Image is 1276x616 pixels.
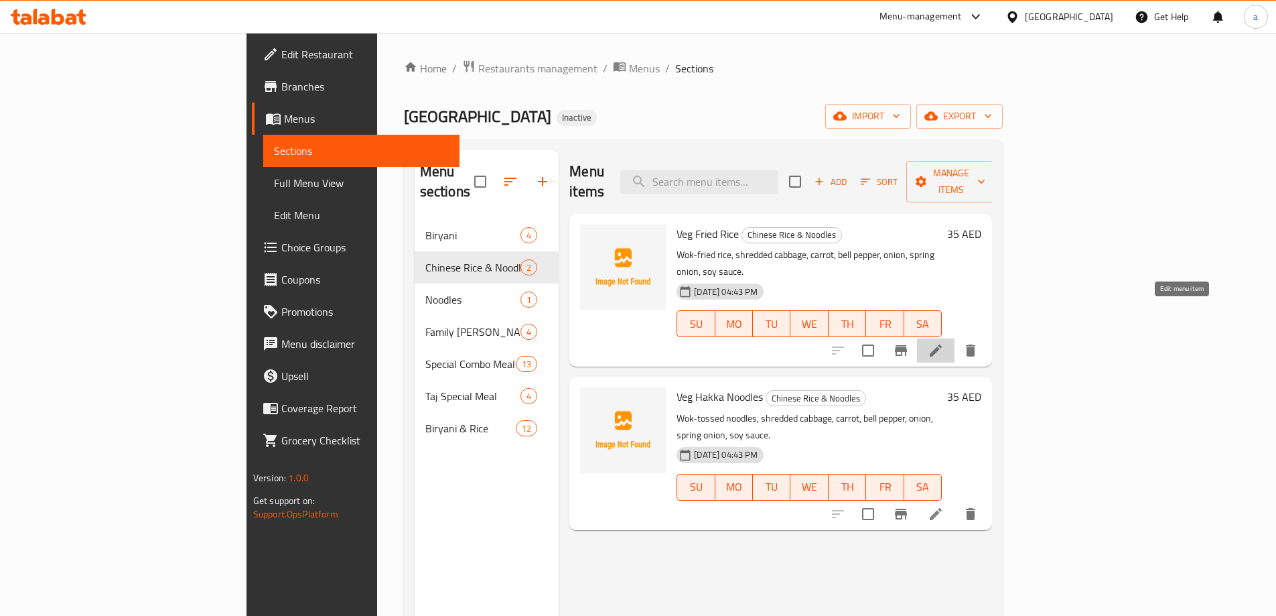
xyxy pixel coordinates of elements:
span: Restaurants management [478,60,597,76]
a: Edit menu item [928,506,944,522]
span: TH [834,314,861,334]
span: Sections [274,143,449,159]
img: Veg Hakka Noodles [580,387,666,473]
span: SU [683,477,709,497]
span: [GEOGRAPHIC_DATA] [404,101,551,131]
div: Taj Special Meal4 [415,380,559,412]
div: Inactive [557,110,597,126]
span: Choice Groups [281,239,449,255]
span: Sort [861,174,898,190]
span: Veg Hakka Noodles [677,387,763,407]
span: Sections [675,60,713,76]
span: 4 [521,390,537,403]
span: a [1253,9,1258,24]
a: Sections [263,135,459,167]
button: Branch-specific-item [885,498,917,530]
span: Menu disclaimer [281,336,449,352]
button: SU [677,310,715,337]
div: Special Combo Meals13 [415,348,559,380]
span: TH [834,477,861,497]
span: 1.0.0 [288,469,309,487]
span: TU [758,314,785,334]
button: Sort [857,172,901,192]
span: Sort items [852,172,906,192]
span: Family [PERSON_NAME] [425,324,520,340]
a: Restaurants management [462,60,597,77]
span: import [836,108,900,125]
span: export [927,108,992,125]
a: Grocery Checklist [252,424,459,456]
button: MO [715,310,753,337]
span: Manage items [917,165,985,198]
input: search [620,170,778,194]
img: Veg Fried Rice [580,225,666,310]
a: Branches [252,70,459,103]
div: Family [PERSON_NAME]4 [415,316,559,348]
span: 1 [521,294,537,306]
button: TU [753,310,790,337]
button: TH [829,474,866,501]
div: items [520,259,537,275]
span: Noodles [425,292,520,308]
button: export [916,104,1003,129]
a: Full Menu View [263,167,459,199]
button: Manage items [906,161,996,202]
span: 13 [516,358,537,371]
button: SU [677,474,715,501]
span: Upsell [281,368,449,384]
span: Taj Special Meal [425,388,520,404]
span: Sort sections [494,166,526,198]
button: WE [790,474,828,501]
p: Wok-fried rice, shredded cabbage, carrot, bell pepper, onion, spring onion, soy sauce. [677,247,942,280]
span: SU [683,314,709,334]
span: SA [910,477,936,497]
a: Coverage Report [252,392,459,424]
span: Coupons [281,271,449,288]
a: Upsell [252,360,459,392]
span: Edit Menu [274,207,449,223]
li: / [603,60,608,76]
li: / [665,60,670,76]
a: Coupons [252,263,459,296]
span: [DATE] 04:43 PM [689,286,763,298]
span: Menus [284,111,449,127]
span: [DATE] 04:43 PM [689,448,763,461]
span: 2 [521,261,537,274]
span: 4 [521,326,537,338]
button: Add section [526,166,559,198]
div: Noodles1 [415,284,559,316]
span: Special Combo Meals [425,356,516,372]
span: Inactive [557,112,597,123]
span: MO [721,477,748,497]
button: WE [790,310,828,337]
span: Biryani [425,227,520,243]
span: Get support on: [253,492,315,509]
span: Select to update [854,336,882,365]
button: Branch-specific-item [885,334,917,367]
h6: 35 AED [947,387,981,406]
span: Add item [809,172,852,192]
span: 4 [521,229,537,242]
button: SA [904,474,942,501]
span: FR [871,314,898,334]
button: delete [954,334,987,367]
div: Biryani & Rice [425,420,516,436]
button: import [825,104,911,129]
a: Menu disclaimer [252,328,459,360]
div: items [520,292,537,308]
div: items [516,420,537,436]
span: Grocery Checklist [281,432,449,448]
div: items [520,324,537,340]
span: Chinese Rice & Noodles [425,259,520,275]
h2: Menu items [569,162,604,202]
span: Select section [781,168,809,196]
a: Choice Groups [252,231,459,263]
span: Menus [629,60,660,76]
a: Edit Restaurant [252,38,459,70]
button: TU [753,474,790,501]
nav: breadcrumb [404,60,1003,77]
div: Chinese Rice & Noodles [766,390,866,406]
span: TU [758,477,785,497]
